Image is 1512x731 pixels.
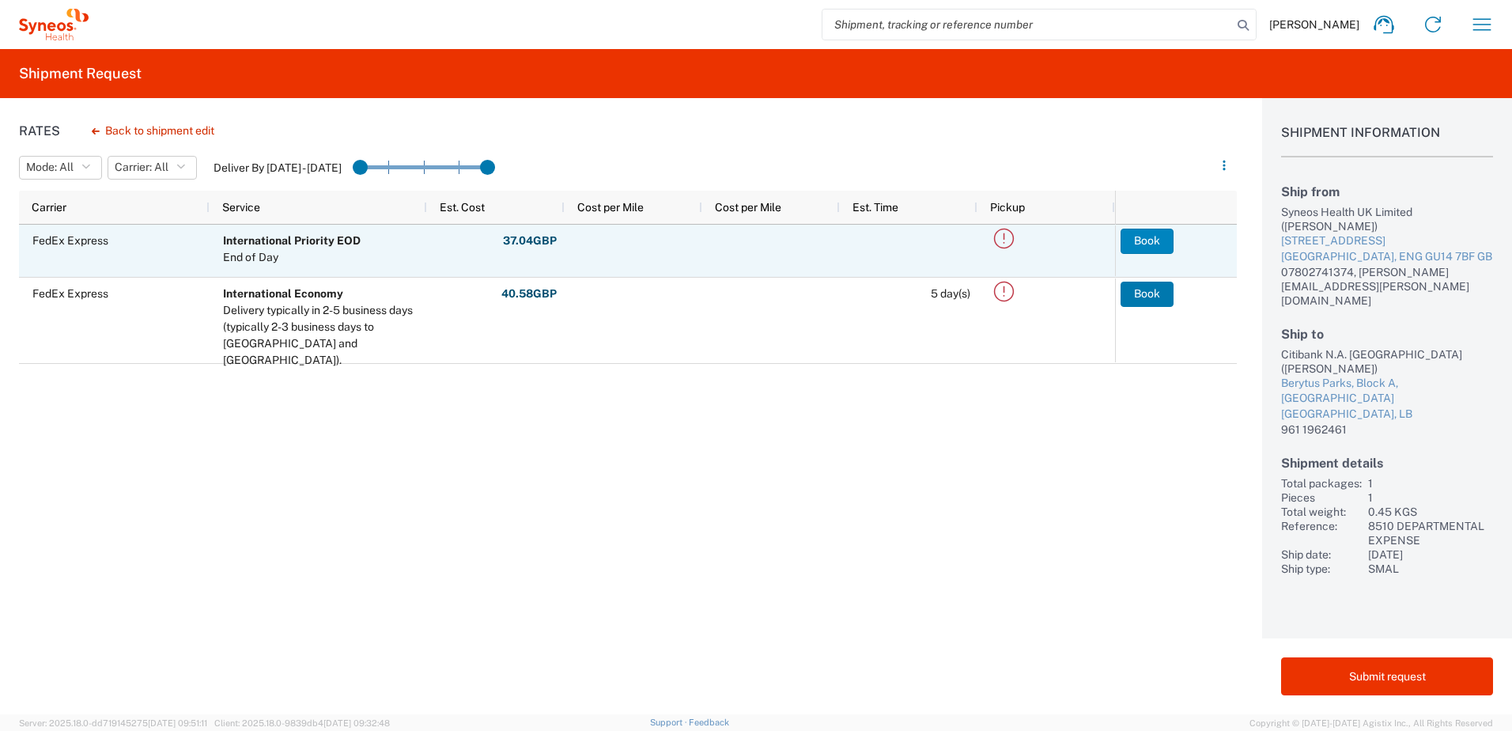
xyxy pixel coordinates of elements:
[79,117,227,145] button: Back to shipment edit
[1281,505,1362,519] div: Total weight:
[1281,125,1493,157] h1: Shipment Information
[223,234,361,247] b: International Priority EOD
[1281,327,1493,342] h2: Ship to
[1281,184,1493,199] h2: Ship from
[214,718,390,728] span: Client: 2025.18.0-9839db4
[1368,519,1493,547] div: 8510 DEPARTMENTAL EXPENSE
[689,718,729,727] a: Feedback
[223,287,343,300] b: International Economy
[148,718,207,728] span: [DATE] 09:51:11
[1269,17,1359,32] span: [PERSON_NAME]
[1281,476,1362,490] div: Total packages:
[501,282,558,307] button: 40.58GBP
[223,302,420,369] div: Delivery typically in 2-5 business days (typically 2-3 business days to Canada and Mexico).
[1281,562,1362,576] div: Ship type:
[503,233,557,248] strong: 37.04 GBP
[1368,547,1493,562] div: [DATE]
[222,201,260,214] span: Service
[223,249,361,266] div: End of Day
[1281,205,1493,233] div: Syneos Health UK Limited ([PERSON_NAME])
[1281,376,1493,407] div: Berytus Parks, Block A, [GEOGRAPHIC_DATA]
[214,161,342,175] label: Deliver By [DATE] - [DATE]
[323,718,390,728] span: [DATE] 09:32:48
[502,229,558,254] button: 37.04GBP
[1121,229,1174,254] button: Book
[32,287,108,300] span: FedEx Express
[19,718,207,728] span: Server: 2025.18.0-dd719145275
[1249,716,1493,730] span: Copyright © [DATE]-[DATE] Agistix Inc., All Rights Reserved
[32,234,108,247] span: FedEx Express
[1281,376,1493,422] a: Berytus Parks, Block A, [GEOGRAPHIC_DATA][GEOGRAPHIC_DATA], LB
[1121,282,1174,307] button: Book
[715,201,781,214] span: Cost per Mile
[822,9,1232,40] input: Shipment, tracking or reference number
[26,160,74,175] span: Mode: All
[1281,422,1493,437] div: 961 1962461
[108,156,197,180] button: Carrier: All
[19,123,60,138] h1: Rates
[1281,490,1362,505] div: Pieces
[1281,233,1493,249] div: [STREET_ADDRESS]
[1281,233,1493,264] a: [STREET_ADDRESS][GEOGRAPHIC_DATA], ENG GU14 7BF GB
[577,201,644,214] span: Cost per Mile
[32,201,66,214] span: Carrier
[19,64,142,83] h2: Shipment Request
[1281,657,1493,695] button: Submit request
[1281,407,1493,422] div: [GEOGRAPHIC_DATA], LB
[1368,505,1493,519] div: 0.45 KGS
[990,201,1025,214] span: Pickup
[19,156,102,180] button: Mode: All
[1281,456,1493,471] h2: Shipment details
[931,287,970,300] span: 5 day(s)
[852,201,898,214] span: Est. Time
[1281,547,1362,562] div: Ship date:
[650,718,690,727] a: Support
[1281,519,1362,547] div: Reference:
[1281,265,1493,308] div: 07802741374, [PERSON_NAME][EMAIL_ADDRESS][PERSON_NAME][DOMAIN_NAME]
[115,160,168,175] span: Carrier: All
[1368,476,1493,490] div: 1
[1281,347,1493,376] div: Citibank N.A. [GEOGRAPHIC_DATA] ([PERSON_NAME])
[1368,562,1493,576] div: SMAL
[440,201,485,214] span: Est. Cost
[1281,249,1493,265] div: [GEOGRAPHIC_DATA], ENG GU14 7BF GB
[501,286,557,301] strong: 40.58 GBP
[1368,490,1493,505] div: 1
